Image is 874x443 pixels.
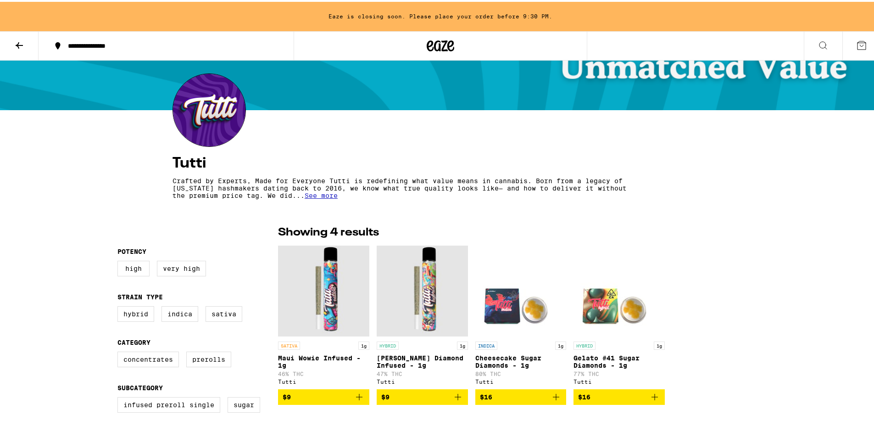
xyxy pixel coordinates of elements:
[555,340,566,348] p: 1g
[278,243,369,387] a: Open page for Maui Wowie Infused - 1g from Tutti
[157,259,206,275] label: Very High
[578,392,590,399] span: $16
[457,340,468,348] p: 1g
[358,340,369,348] p: 1g
[117,246,146,253] legend: Potency
[278,369,369,375] p: 46% THC
[117,259,150,275] label: High
[573,243,665,335] img: Tutti - Gelato #41 Sugar Diamonds - 1g
[278,340,300,348] p: SATIVA
[377,369,468,375] p: 47% THC
[161,304,198,320] label: Indica
[305,190,338,197] span: See more
[573,369,665,375] p: 77% THC
[475,340,497,348] p: INDICA
[573,340,596,348] p: HYBRID
[377,353,468,367] p: [PERSON_NAME] Diamond Infused - 1g
[475,353,567,367] p: Cheesecake Sugar Diamonds - 1g
[654,340,665,348] p: 1g
[475,243,567,387] a: Open page for Cheesecake Sugar Diamonds - 1g from Tutti
[480,392,492,399] span: $16
[117,395,220,411] label: Infused Preroll Single
[117,304,154,320] label: Hybrid
[377,340,399,348] p: HYBRID
[573,353,665,367] p: Gelato #41 Sugar Diamonds - 1g
[228,395,260,411] label: Sugar
[377,377,468,383] div: Tutti
[573,387,665,403] button: Add to bag
[475,377,567,383] div: Tutti
[206,304,242,320] label: Sativa
[278,353,369,367] p: Maui Wowie Infused - 1g
[278,377,369,383] div: Tutti
[117,350,179,365] label: Concentrates
[173,175,628,197] p: Crafted by Experts, Made for Everyone Tutti is redefining what value means in cannabis. Born from...
[6,6,66,14] span: Hi. Need any help?
[377,243,468,387] a: Open page for Cali Haze Diamond Infused - 1g from Tutti
[573,377,665,383] div: Tutti
[186,350,231,365] label: Prerolls
[278,387,369,403] button: Add to bag
[278,223,379,239] p: Showing 4 results
[117,292,163,299] legend: Strain Type
[173,72,245,145] img: Tutti logo
[117,382,163,390] legend: Subcategory
[475,369,567,375] p: 80% THC
[117,337,150,344] legend: Category
[278,243,369,335] img: Tutti - Maui Wowie Infused - 1g
[381,392,390,399] span: $9
[377,387,468,403] button: Add to bag
[173,154,708,169] h4: Tutti
[475,387,567,403] button: Add to bag
[573,243,665,387] a: Open page for Gelato #41 Sugar Diamonds - 1g from Tutti
[283,392,291,399] span: $9
[377,243,468,335] img: Tutti - Cali Haze Diamond Infused - 1g
[475,243,567,335] img: Tutti - Cheesecake Sugar Diamonds - 1g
